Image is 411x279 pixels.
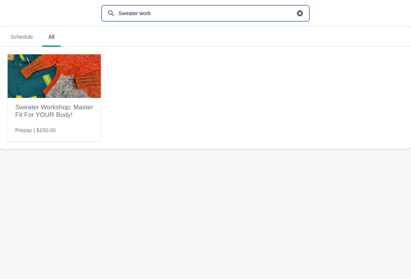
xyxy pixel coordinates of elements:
img: Sweater Workshop: Master Fit For YOUR Body! [8,54,101,98]
input: Search [118,6,295,20]
span: Schedule [5,30,39,44]
span: All [42,30,61,44]
button: Clear [296,9,304,17]
span: Prepay | $150.00 [15,126,56,134]
h2: Sweater Workshop: Master Fit For YOUR Body! [15,100,93,123]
